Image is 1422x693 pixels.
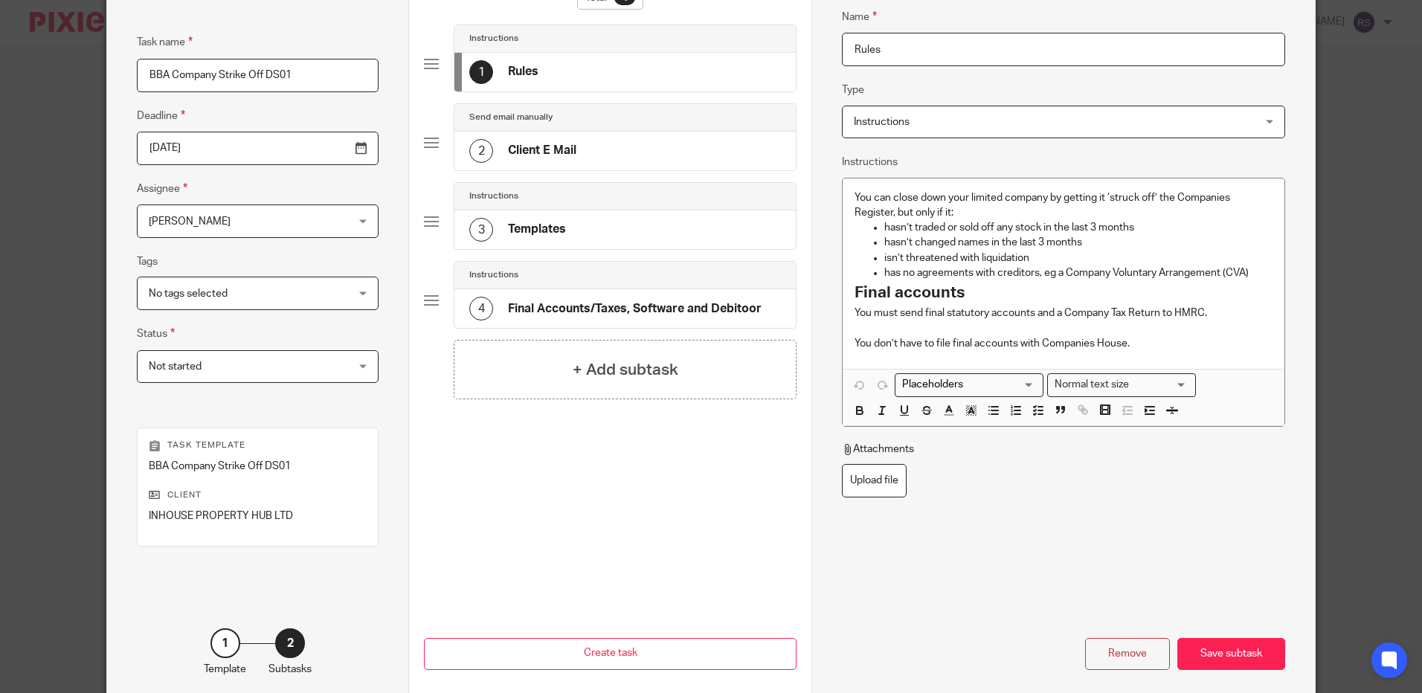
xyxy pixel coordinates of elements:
[884,265,1272,280] p: has no agreements with creditors, eg a Company Voluntary Arrangement (CVA)
[149,489,367,501] p: Client
[137,59,379,92] input: Task name
[149,216,231,227] span: [PERSON_NAME]
[268,662,312,677] p: Subtasks
[469,269,518,281] h4: Instructions
[275,628,305,658] div: 2
[137,107,185,124] label: Deadline
[508,64,538,80] h4: Rules
[508,301,762,317] h4: Final Accounts/Taxes, Software and Debitoor
[842,83,864,97] label: Type
[469,60,493,84] div: 1
[469,190,518,202] h4: Instructions
[1133,377,1187,393] input: Search for option
[855,336,1272,351] p: You don’t have to file final accounts with Companies House.
[469,139,493,163] div: 2
[895,373,1043,396] div: Placeholders
[469,218,493,242] div: 3
[204,662,246,677] p: Template
[884,251,1272,265] p: isn’t threatened with liquidation
[573,358,678,381] h4: + Add subtask
[137,180,187,197] label: Assignee
[842,155,898,170] label: Instructions
[1085,638,1170,670] div: Remove
[469,112,553,123] h4: Send email manually
[895,373,1043,396] div: Search for option
[855,285,965,300] strong: Final accounts
[855,190,1272,221] p: You can close down your limited company by getting it ‘struck off’ the Companies Register, but on...
[149,361,202,372] span: Not started
[149,439,367,451] p: Task template
[897,377,1035,393] input: Search for option
[842,8,877,25] label: Name
[1047,373,1196,396] div: Text styles
[1051,377,1132,393] span: Normal text size
[1177,638,1285,670] div: Save subtask
[149,459,367,474] p: BBA Company Strike Off DS01
[1047,373,1196,396] div: Search for option
[137,254,158,269] label: Tags
[842,442,914,457] p: Attachments
[469,33,518,45] h4: Instructions
[424,638,797,670] button: Create task
[508,143,576,158] h4: Client E Mail
[137,132,379,165] input: Pick a date
[210,628,240,658] div: 1
[469,297,493,320] div: 4
[508,222,566,237] h4: Templates
[854,117,910,127] span: Instructions
[137,325,175,342] label: Status
[884,220,1272,235] p: hasn’t traded or sold off any stock in the last 3 months
[842,464,907,497] label: Upload file
[884,235,1272,250] p: hasn’t changed names in the last 3 months
[149,509,367,523] p: INHOUSE PROPERTY HUB LTD
[137,33,193,51] label: Task name
[149,289,228,299] span: No tags selected
[855,306,1272,320] p: You must send final statutory accounts and a Company Tax Return to HMRC.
